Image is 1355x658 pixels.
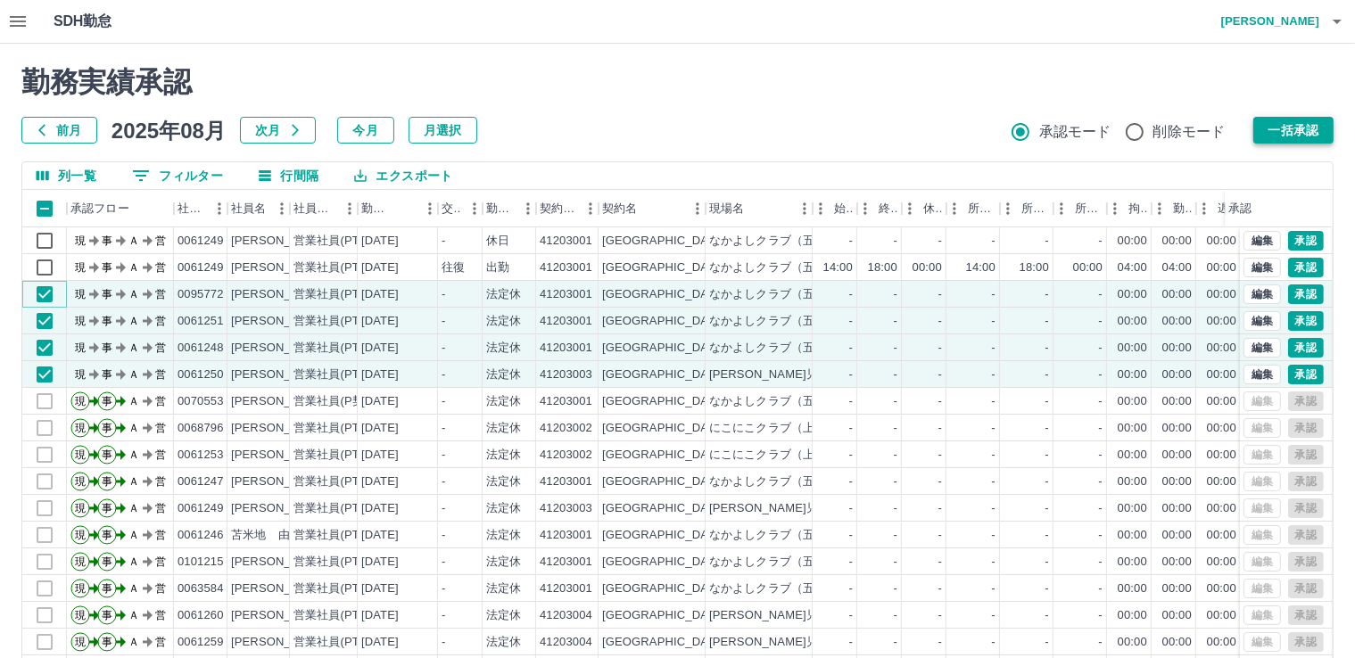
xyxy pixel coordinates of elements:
div: - [1099,473,1103,490]
button: 編集 [1243,338,1281,358]
div: [GEOGRAPHIC_DATA] [602,366,725,383]
div: 営業社員(PT契約) [293,366,387,383]
div: 00:00 [1162,447,1192,464]
div: - [442,447,445,464]
button: 月選択 [409,117,477,144]
div: 0095772 [178,286,224,303]
div: 0068796 [178,420,224,437]
div: [PERSON_NAME]児童クラブ（切[PERSON_NAME]小学校） [709,366,1032,383]
div: - [442,286,445,303]
text: 現 [75,448,86,461]
div: [PERSON_NAME] [231,393,328,410]
text: 営 [155,234,166,247]
button: メニュー [206,195,233,222]
div: [DATE] [361,500,399,517]
div: 休憩 [902,190,946,227]
text: 事 [102,261,112,274]
text: 現 [75,288,86,300]
div: 00:00 [1118,233,1147,250]
button: 編集 [1243,258,1281,277]
div: - [938,420,942,437]
div: 0061253 [178,447,224,464]
div: - [442,340,445,357]
div: 00:00 [1118,286,1147,303]
div: - [1099,420,1103,437]
div: 04:00 [1118,259,1147,276]
div: 00:00 [1162,233,1192,250]
div: 00:00 [1118,473,1147,490]
div: [GEOGRAPHIC_DATA] [602,313,725,330]
text: 営 [155,395,166,407]
span: 削除モード [1153,121,1226,143]
div: - [992,393,996,410]
button: メニュー [336,195,363,222]
div: 0061247 [178,473,224,490]
div: 勤務日 [358,190,438,227]
div: 承認フロー [70,190,129,227]
div: [PERSON_NAME] [231,286,328,303]
div: 営業社員(PT契約) [293,233,387,250]
div: 18:00 [1020,259,1049,276]
div: 勤務区分 [483,190,536,227]
div: 拘束 [1107,190,1152,227]
div: 00:00 [1207,473,1236,490]
div: 00:00 [1118,340,1147,357]
div: 営業社員(P契約) [293,393,380,410]
div: 00:00 [1207,233,1236,250]
text: 営 [155,288,166,300]
div: [DATE] [361,259,399,276]
button: ソート [392,196,417,221]
div: 拘束 [1128,190,1148,227]
div: 0061250 [178,366,224,383]
button: フィルター表示 [118,162,237,189]
div: 00:00 [1162,393,1192,410]
button: エクスポート [340,162,467,189]
div: - [992,313,996,330]
div: 00:00 [1162,473,1192,490]
div: - [894,447,897,464]
div: 交通費 [438,190,483,227]
div: 41203001 [540,233,592,250]
button: メニュー [269,195,295,222]
text: Ａ [128,395,139,407]
div: - [894,473,897,490]
div: 41203001 [540,286,592,303]
button: 編集 [1243,284,1281,304]
div: - [992,233,996,250]
div: - [938,447,942,464]
div: 14:00 [823,259,853,276]
div: [DATE] [361,447,399,464]
div: 所定休憩 [1075,190,1103,227]
div: なかよしクラブ（五戸小学校） [709,473,873,490]
div: - [849,393,853,410]
div: [DATE] [361,233,399,250]
div: 法定休 [486,420,521,437]
button: 前月 [21,117,97,144]
div: - [1045,233,1049,250]
div: - [442,393,445,410]
div: なかよしクラブ（五戸小学校） [709,340,873,357]
div: 契約コード [540,190,577,227]
div: 00:00 [1162,313,1192,330]
div: 契約名 [599,190,706,227]
div: 00:00 [1118,393,1147,410]
text: 営 [155,448,166,461]
div: - [849,366,853,383]
div: 41203002 [540,420,592,437]
div: なかよしクラブ（五戸小学校） [709,233,873,250]
div: 社員番号 [178,190,206,227]
div: 41203001 [540,393,592,410]
button: メニュー [791,195,818,222]
div: [PERSON_NAME] [231,500,328,517]
text: Ａ [128,315,139,327]
div: 出勤 [486,259,509,276]
text: 営 [155,422,166,434]
div: 41203001 [540,473,592,490]
text: 営 [155,475,166,488]
div: - [849,286,853,303]
div: [PERSON_NAME] [231,233,328,250]
div: にこにこクラブ（上[PERSON_NAME]小学校） [709,420,959,437]
div: 契約名 [602,190,637,227]
div: - [1045,313,1049,330]
div: [GEOGRAPHIC_DATA] [602,393,725,410]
